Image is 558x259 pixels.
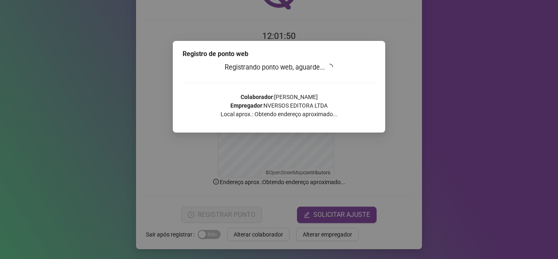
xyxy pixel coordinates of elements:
[183,93,375,119] p: : [PERSON_NAME] : NVERSOS EDITORA LTDA Local aprox.: Obtendo endereço aproximado...
[183,49,375,59] div: Registro de ponto web
[241,94,273,100] strong: Colaborador
[230,102,262,109] strong: Empregador
[183,62,375,73] h3: Registrando ponto web, aguarde...
[326,63,333,71] span: loading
